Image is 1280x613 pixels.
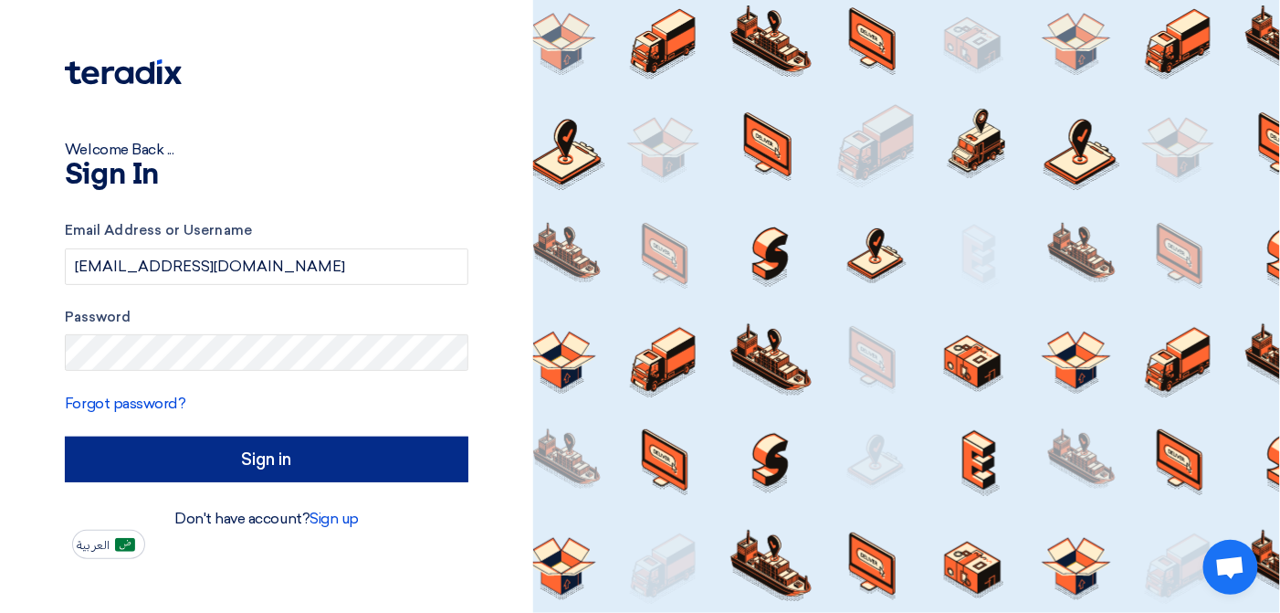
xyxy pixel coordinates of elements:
[65,59,182,85] img: Teradix logo
[65,307,468,328] label: Password
[65,248,468,285] input: Enter your business email or username
[65,161,468,190] h1: Sign In
[65,508,468,530] div: Don't have account?
[1203,540,1258,595] a: Open chat
[65,139,468,161] div: Welcome Back ...
[310,510,359,527] a: Sign up
[72,530,145,559] button: العربية
[65,395,185,412] a: Forgot password?
[77,539,110,552] span: العربية
[65,220,468,241] label: Email Address or Username
[65,437,468,482] input: Sign in
[115,538,135,552] img: ar-AR.png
